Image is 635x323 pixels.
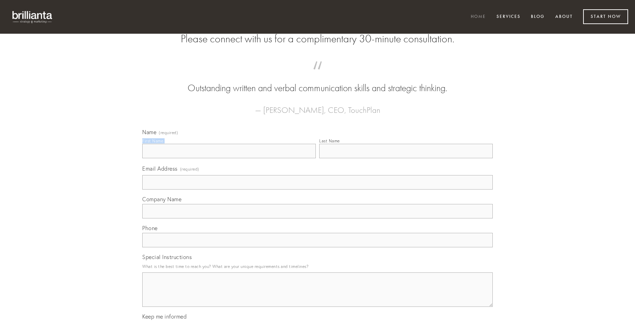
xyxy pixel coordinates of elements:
[142,262,493,271] p: What is the best time to reach you? What are your unique requirements and timelines?
[7,7,58,27] img: brillianta - research, strategy, marketing
[492,11,525,23] a: Services
[153,68,482,82] span: “
[142,165,178,172] span: Email Address
[142,138,163,143] div: First Name
[159,131,178,135] span: (required)
[319,138,340,143] div: Last Name
[180,164,199,174] span: (required)
[153,95,482,117] figcaption: — [PERSON_NAME], CEO, TouchPlan
[153,68,482,95] blockquote: Outstanding written and verbal communication skills and strategic thinking.
[142,129,156,136] span: Name
[142,196,181,203] span: Company Name
[526,11,549,23] a: Blog
[551,11,577,23] a: About
[142,225,158,232] span: Phone
[142,313,187,320] span: Keep me informed
[583,9,628,24] a: Start Now
[142,32,493,45] h2: Please connect with us for a complimentary 30-minute consultation.
[466,11,490,23] a: Home
[142,254,192,260] span: Special Instructions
